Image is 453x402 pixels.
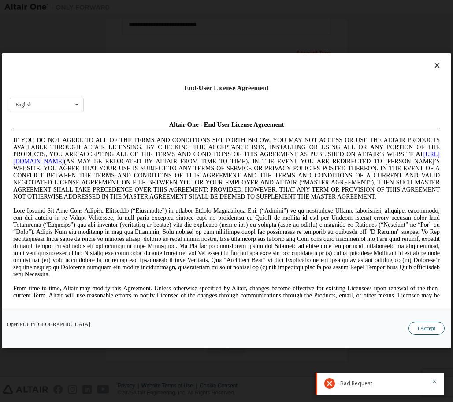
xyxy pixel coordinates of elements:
[15,102,32,108] div: English
[4,90,430,160] span: Lore Ipsumd Sit Ame Cons Adipisc Elitseddo (“Eiusmodte”) in utlabor Etdolo Magnaaliqua Eni. (“Adm...
[408,322,445,335] button: I Accept
[7,322,90,327] a: Open PDF in [GEOGRAPHIC_DATA]
[4,168,430,195] span: From time to time, Altair may modify this Agreement. Unless otherwise specified by Altair, change...
[4,34,430,47] a: [URL][DOMAIN_NAME]
[340,380,372,387] span: Bad Request
[160,4,275,11] span: Altair One - End User License Agreement
[10,83,443,92] div: End-User License Agreement
[4,19,430,83] span: IF YOU DO NOT AGREE TO ALL OF THE TERMS AND CONDITIONS SET FORTH BELOW, YOU MAY NOT ACCESS OR USE...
